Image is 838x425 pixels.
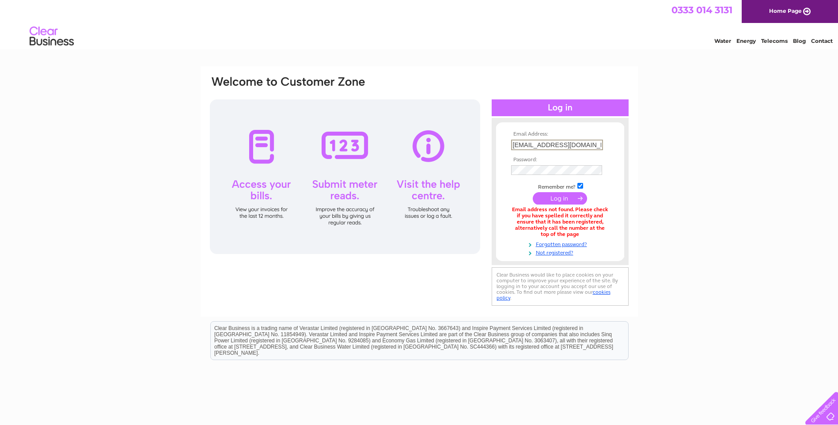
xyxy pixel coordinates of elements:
th: Password: [509,157,611,163]
a: cookies policy [497,289,610,301]
a: Contact [811,38,833,44]
a: Not registered? [511,248,611,256]
div: Clear Business would like to place cookies on your computer to improve your experience of the sit... [492,267,629,306]
a: Forgotten password? [511,239,611,248]
img: logo.png [29,23,74,50]
input: Submit [533,192,587,205]
th: Email Address: [509,131,611,137]
a: Telecoms [761,38,788,44]
a: Blog [793,38,806,44]
a: Energy [736,38,756,44]
a: Water [714,38,731,44]
div: Email address not found. Please check if you have spelled it correctly and ensure that it has bee... [511,207,609,237]
a: 0333 014 3131 [671,4,732,15]
td: Remember me? [509,182,611,190]
div: Clear Business is a trading name of Verastar Limited (registered in [GEOGRAPHIC_DATA] No. 3667643... [211,5,628,43]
